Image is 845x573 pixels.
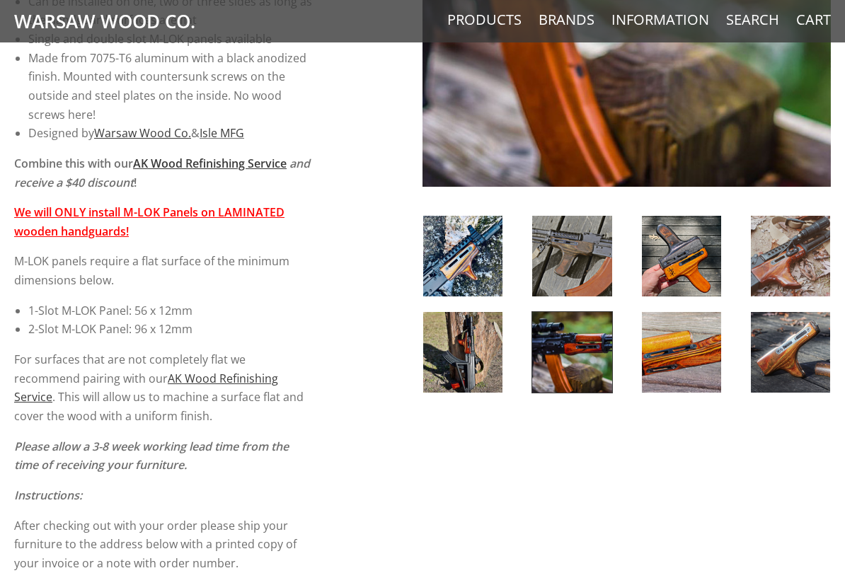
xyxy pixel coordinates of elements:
img: AK Wood M-LOK Install Service [423,312,502,393]
img: AK Wood M-LOK Install Service [423,216,502,296]
a: Isle MFG [200,125,244,141]
li: Made from 7075-T6 aluminum with a black anodized finish. Mounted with countersunk screws on the o... [28,49,313,125]
img: AK Wood M-LOK Install Service [751,216,830,296]
a: Products [447,11,522,29]
p: For surfaces that are not completely flat we recommend pairing with our . This will allow us to m... [14,350,313,426]
img: AK Wood M-LOK Install Service [751,312,830,393]
img: AK Wood M-LOK Install Service [532,312,611,393]
a: Information [611,11,709,29]
li: Designed by & [28,124,313,143]
em: and receive a $40 discount [14,156,310,190]
p: M-LOK panels require a flat surface of the minimum dimensions below. [14,252,313,289]
p: After checking out with your order please ship your furniture to the address below with a printed... [14,516,313,573]
em: Please allow a 3-8 week working lead time from the time of receiving your furniture. [14,439,289,473]
a: Search [726,11,779,29]
a: Warsaw Wood Co. [94,125,191,141]
a: Brands [539,11,594,29]
img: AK Wood M-LOK Install Service [642,216,721,296]
strong: We will ONLY install M-LOK Panels on LAMINATED wooden handguards! [14,204,284,239]
em: Instructions: [14,487,82,503]
a: Cart [796,11,831,29]
li: 2-Slot M-LOK Panel: 96 x 12mm [28,320,313,339]
a: AK Wood Refinishing Service [133,156,287,171]
li: 1-Slot M-LOK Panel: 56 x 12mm [28,301,313,320]
strong: Combine this with our ! [14,156,310,190]
img: AK Wood M-LOK Install Service [642,312,721,393]
img: AK Wood M-LOK Install Service [532,216,611,296]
